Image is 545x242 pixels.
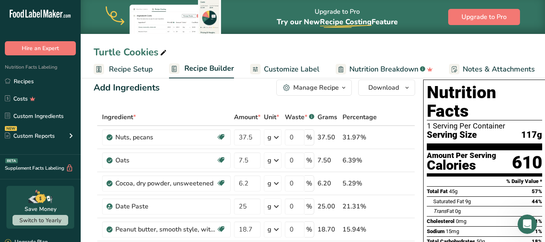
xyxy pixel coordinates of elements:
[342,202,377,211] div: 21.31%
[293,83,339,93] div: Manage Recipe
[267,202,271,211] div: g
[532,198,542,204] span: 44%
[5,132,55,140] div: Custom Reports
[317,133,339,142] div: 37.50
[264,64,319,75] span: Customize Label
[115,133,216,142] div: Nuts, pecans
[463,64,535,75] span: Notes & Attachments
[317,202,339,211] div: 25.00
[267,225,271,234] div: g
[25,205,56,213] div: Save Money
[264,112,279,122] span: Unit
[449,188,457,194] span: 45g
[277,17,398,27] span: Try our New Feature
[518,215,537,234] iframe: Intercom live chat
[456,218,466,224] span: 0mg
[449,60,535,78] a: Notes & Attachments
[465,198,471,204] span: 9g
[342,156,377,165] div: 6.39%
[532,188,542,194] span: 57%
[13,215,68,225] button: Switch to Yearly
[427,188,448,194] span: Total Fat
[285,112,314,122] div: Waste
[433,198,464,204] span: Saturated Fat
[267,156,271,165] div: g
[184,63,234,74] span: Recipe Builder
[267,133,271,142] div: g
[109,64,153,75] span: Recipe Setup
[342,112,377,122] span: Percentage
[115,156,216,165] div: Oats
[461,12,507,22] span: Upgrade to Pro
[94,45,168,59] div: Turtle Cookies
[320,17,372,27] span: Recipe Costing
[427,122,542,130] div: 1 Serving Per Container
[277,0,398,34] div: Upgrade to Pro
[521,130,542,140] span: 117g
[5,126,17,131] div: NEW
[19,217,61,224] span: Switch to Yearly
[102,112,136,122] span: Ingredient
[446,228,459,234] span: 15mg
[535,228,542,234] span: 1%
[535,218,542,224] span: 1%
[368,83,399,93] span: Download
[169,59,234,79] a: Recipe Builder
[94,81,160,95] div: Add Ingredients
[427,218,455,224] span: Cholesterol
[427,160,496,171] div: Calories
[342,133,377,142] div: 31.97%
[427,152,496,160] div: Amount Per Serving
[342,179,377,188] div: 5.29%
[267,179,271,188] div: g
[433,208,454,214] span: Fat
[276,80,352,96] button: Manage Recipe
[115,225,216,234] div: Peanut butter, smooth style, without salt
[317,156,339,165] div: 7.50
[427,83,542,120] h1: Nutrition Facts
[512,152,542,173] div: 610
[358,80,415,96] button: Download
[250,60,319,78] a: Customize Label
[115,179,216,188] div: Cocoa, dry powder, unsweetened
[317,225,339,234] div: 18.70
[427,228,445,234] span: Sodium
[427,177,542,186] section: % Daily Value *
[455,208,461,214] span: 0g
[5,41,76,55] button: Hire an Expert
[94,60,153,78] a: Recipe Setup
[317,179,339,188] div: 6.20
[336,60,433,78] a: Nutrition Breakdown
[349,64,418,75] span: Nutrition Breakdown
[448,9,520,25] button: Upgrade to Pro
[317,112,337,122] span: Grams
[5,158,18,163] div: BETA
[342,225,377,234] div: 15.94%
[234,112,261,122] span: Amount
[115,202,216,211] div: Date Paste
[433,208,447,214] i: Trans
[427,130,477,140] span: Serving Size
